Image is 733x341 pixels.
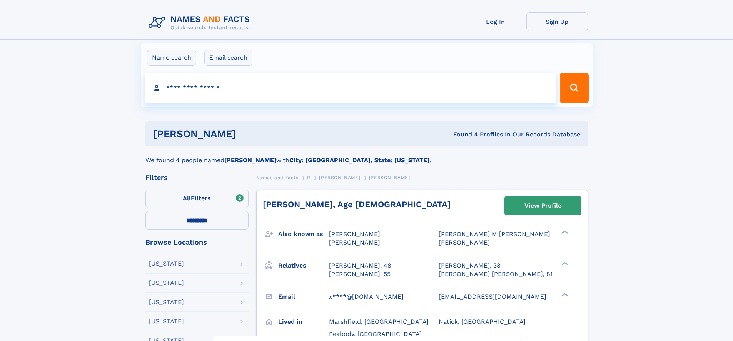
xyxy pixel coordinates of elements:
[524,197,561,215] div: View Profile
[278,228,329,241] h3: Also known as
[145,190,249,208] label: Filters
[329,230,380,238] span: [PERSON_NAME]
[559,230,569,235] div: ❯
[278,259,329,272] h3: Relatives
[183,195,191,202] span: All
[307,175,311,180] span: P
[369,175,410,180] span: [PERSON_NAME]
[439,293,546,300] span: [EMAIL_ADDRESS][DOMAIN_NAME]
[145,12,256,33] img: Logo Names and Facts
[439,318,526,325] span: Natick, [GEOGRAPHIC_DATA]
[319,175,360,180] span: [PERSON_NAME]
[149,299,184,305] div: [US_STATE]
[559,261,569,266] div: ❯
[147,50,196,66] label: Name search
[465,12,526,31] a: Log In
[289,156,429,164] b: City: [GEOGRAPHIC_DATA], State: [US_STATE]
[256,173,299,182] a: Names and Facts
[145,146,588,165] div: We found 4 people named with .
[278,290,329,303] h3: Email
[145,239,249,246] div: Browse Locations
[278,315,329,328] h3: Lived in
[263,200,451,209] a: [PERSON_NAME], Age [DEMOGRAPHIC_DATA]
[149,318,184,324] div: [US_STATE]
[329,330,422,338] span: Peabody, [GEOGRAPHIC_DATA]
[439,230,550,238] span: [PERSON_NAME] M [PERSON_NAME]
[329,261,391,270] a: [PERSON_NAME], 48
[149,280,184,286] div: [US_STATE]
[329,270,391,278] a: [PERSON_NAME], 55
[560,73,588,103] button: Search Button
[145,73,557,103] input: search input
[439,239,490,246] span: [PERSON_NAME]
[329,239,380,246] span: [PERSON_NAME]
[149,261,184,267] div: [US_STATE]
[559,292,569,297] div: ❯
[319,173,360,182] a: [PERSON_NAME]
[439,270,553,278] a: [PERSON_NAME] [PERSON_NAME], 81
[224,156,276,164] b: [PERSON_NAME]
[145,174,249,181] div: Filters
[204,50,252,66] label: Email search
[439,261,501,270] a: [PERSON_NAME], 38
[505,196,581,215] a: View Profile
[344,130,580,139] div: Found 4 Profiles In Our Records Database
[329,318,429,325] span: Marshfield, [GEOGRAPHIC_DATA]
[526,12,588,31] a: Sign Up
[307,173,311,182] a: P
[153,129,345,139] h1: [PERSON_NAME]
